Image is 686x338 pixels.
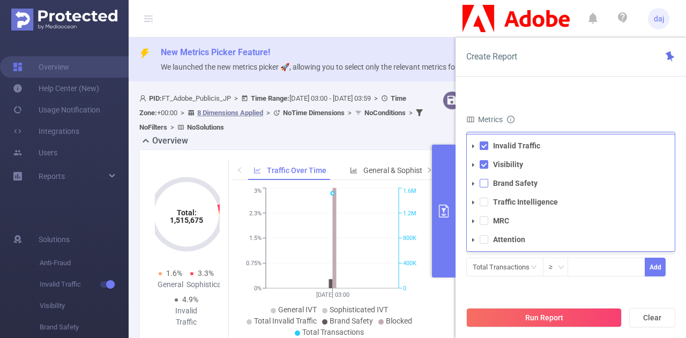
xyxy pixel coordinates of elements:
span: Visibility [40,295,129,317]
b: No Filters [139,123,167,131]
span: daj [654,8,664,29]
span: Anti-Fraud [40,252,129,274]
i: icon: line-chart [253,167,261,174]
span: Create Report [466,51,517,62]
strong: Brand Safety [493,179,538,187]
i: icon: caret-down [471,144,476,149]
tspan: 0.75% [246,260,262,267]
button: Run Report [466,308,622,327]
b: No Conditions [364,109,406,117]
span: 3.3% [198,269,214,277]
div: ≥ [549,258,560,276]
img: Protected Media [11,9,117,31]
span: 1.6% [166,269,182,277]
h2: Overview [152,134,188,147]
i: icon: user [139,95,149,102]
i: icon: left [236,167,243,173]
span: FT_Adobe_Publicis_JP [DATE] 03:00 - [DATE] 03:59 +00:00 [139,94,426,131]
a: Usage Notification [13,99,100,121]
tspan: 1.2M [403,210,416,217]
tspan: 1.6M [403,188,416,195]
span: > [406,109,416,117]
a: Overview [13,56,69,78]
tspan: 0 [403,285,406,292]
span: Solutions [39,229,70,250]
strong: Invalid Traffic [493,141,540,150]
a: Reports [39,166,65,187]
b: No Solutions [187,123,224,131]
span: Brand Safety [330,317,373,325]
tspan: 800K [403,235,416,242]
span: Invalid Traffic [40,274,129,295]
b: PID: [149,94,162,102]
a: Integrations [13,121,79,142]
i: icon: thunderbolt [139,48,150,59]
i: icon: caret-down [471,162,476,168]
tspan: 400K [403,260,416,267]
span: Brand Safety [40,317,129,338]
i: icon: caret-down [471,200,476,205]
i: icon: bar-chart [350,167,357,174]
tspan: Total: [176,208,196,217]
span: Total Transactions [302,328,364,336]
i: icon: info-circle [507,116,514,123]
b: No Time Dimensions [283,109,345,117]
span: Blocked [386,317,412,325]
strong: Visibility [493,160,523,169]
strong: Traffic Intelligence [493,198,558,206]
i: icon: caret-down [471,237,476,243]
span: General IVT [278,305,317,314]
span: > [263,109,273,117]
span: > [371,94,381,102]
span: 4.9% [182,295,198,304]
span: New Metrics Picker Feature! [161,47,270,57]
div: Invalid Traffic [170,305,202,328]
tspan: 0% [254,285,262,292]
a: Users [13,142,57,163]
i: icon: caret-down [471,181,476,186]
button: Clear [629,308,675,327]
div: General [155,279,187,290]
b: Time Range: [251,94,289,102]
tspan: 2.3% [249,210,262,217]
span: Traffic Over Time [267,166,326,175]
i: icon: caret-down [471,219,476,224]
div: Sophisticated [187,279,218,290]
span: We launched the new metrics picker 🚀, allowing you to select only the relevant metrics for your e... [161,63,619,71]
span: Reports [39,172,65,181]
span: > [177,109,188,117]
tspan: 3% [254,188,262,195]
span: Sophisticated IVT [330,305,388,314]
span: Total Invalid Traffic [254,317,317,325]
span: > [345,109,355,117]
tspan: 1.5% [249,235,262,242]
button: Add [645,258,666,276]
i: icon: right [426,167,433,173]
strong: MRC [493,216,509,225]
tspan: [DATE] 03:00 [316,291,349,298]
span: Metrics [466,115,503,124]
tspan: 1,515,675 [170,216,203,224]
span: > [167,123,177,131]
strong: Attention [493,235,525,244]
a: Help Center (New) [13,78,99,99]
u: 8 Dimensions Applied [197,109,263,117]
span: General & Sophisticated IVT by Category [363,166,497,175]
span: > [231,94,241,102]
i: icon: down [558,264,564,272]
